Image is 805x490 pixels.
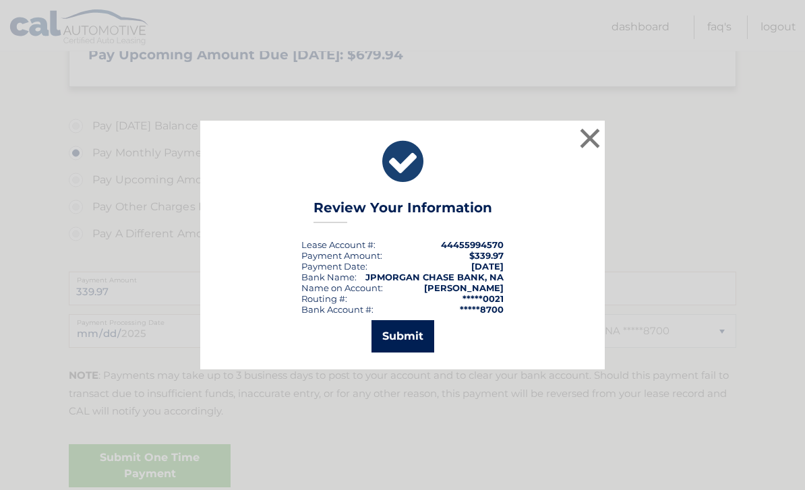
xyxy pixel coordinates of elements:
[301,239,376,250] div: Lease Account #:
[301,293,347,304] div: Routing #:
[471,261,504,272] span: [DATE]
[424,282,504,293] strong: [PERSON_NAME]
[365,272,504,282] strong: JPMORGAN CHASE BANK, NA
[301,282,383,293] div: Name on Account:
[314,200,492,223] h3: Review Your Information
[301,304,374,315] div: Bank Account #:
[576,125,603,152] button: ×
[371,320,434,353] button: Submit
[469,250,504,261] span: $339.97
[441,239,504,250] strong: 44455994570
[301,272,357,282] div: Bank Name:
[301,261,367,272] div: :
[301,261,365,272] span: Payment Date
[301,250,382,261] div: Payment Amount:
